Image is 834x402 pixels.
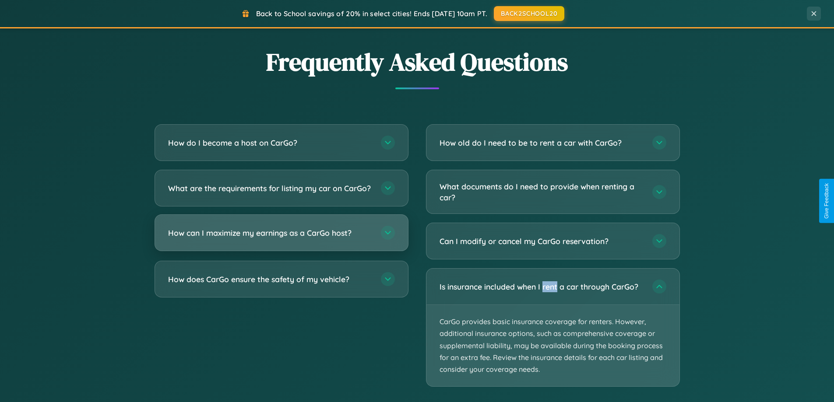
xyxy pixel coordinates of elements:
[168,274,372,285] h3: How does CarGo ensure the safety of my vehicle?
[440,137,644,148] h3: How old do I need to be to rent a car with CarGo?
[168,137,372,148] h3: How do I become a host on CarGo?
[494,6,564,21] button: BACK2SCHOOL20
[155,45,680,79] h2: Frequently Asked Questions
[440,181,644,203] h3: What documents do I need to provide when renting a car?
[168,227,372,238] h3: How can I maximize my earnings as a CarGo host?
[256,9,487,18] span: Back to School savings of 20% in select cities! Ends [DATE] 10am PT.
[823,183,830,219] div: Give Feedback
[168,183,372,194] h3: What are the requirements for listing my car on CarGo?
[426,305,679,386] p: CarGo provides basic insurance coverage for renters. However, additional insurance options, such ...
[440,281,644,292] h3: Is insurance included when I rent a car through CarGo?
[440,236,644,247] h3: Can I modify or cancel my CarGo reservation?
